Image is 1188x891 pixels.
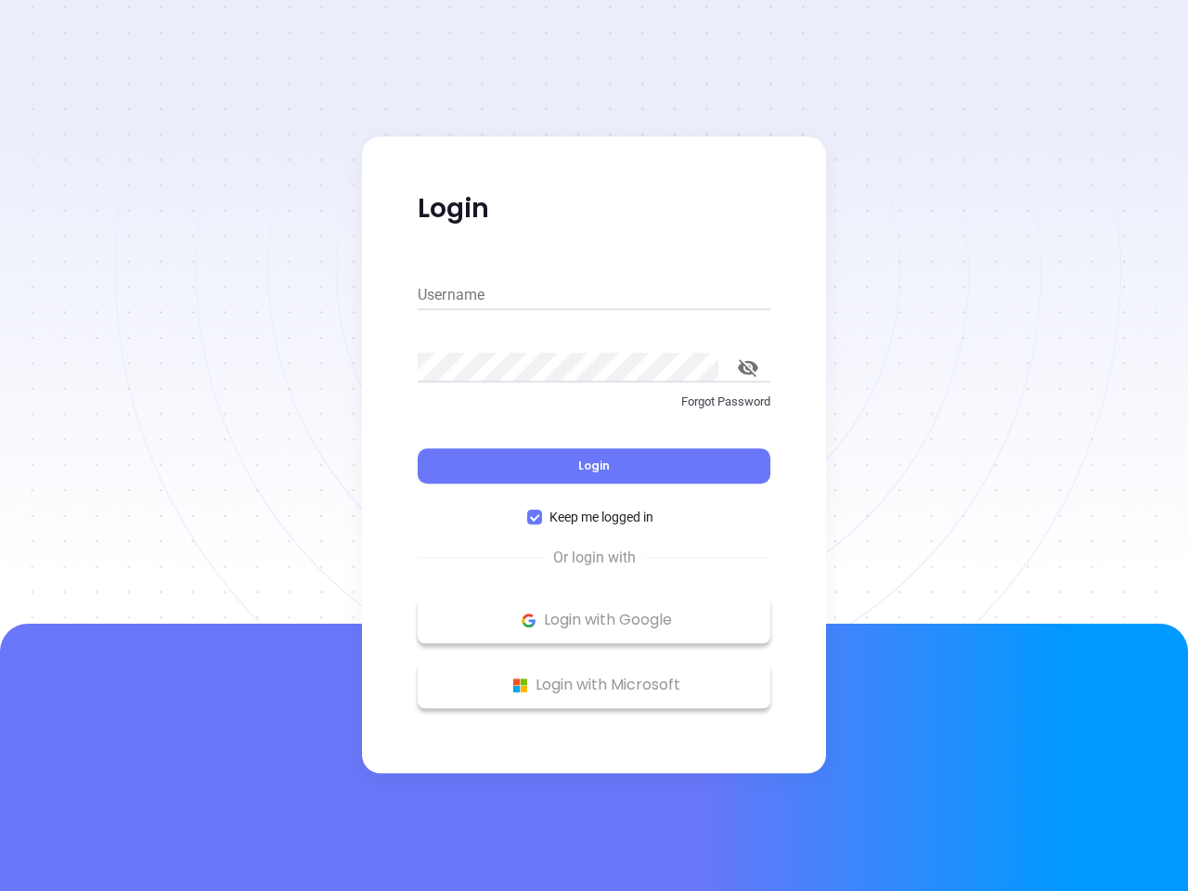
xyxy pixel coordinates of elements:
button: toggle password visibility [726,345,770,390]
p: Forgot Password [418,393,770,411]
button: Google Logo Login with Google [418,597,770,643]
p: Login [418,192,770,226]
p: Login with Google [427,606,761,634]
span: Keep me logged in [542,507,661,527]
p: Login with Microsoft [427,671,761,699]
button: Microsoft Logo Login with Microsoft [418,662,770,708]
span: Login [578,458,610,473]
a: Forgot Password [418,393,770,426]
span: Or login with [544,547,645,569]
img: Microsoft Logo [509,674,532,697]
button: Login [418,448,770,484]
img: Google Logo [517,609,540,632]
